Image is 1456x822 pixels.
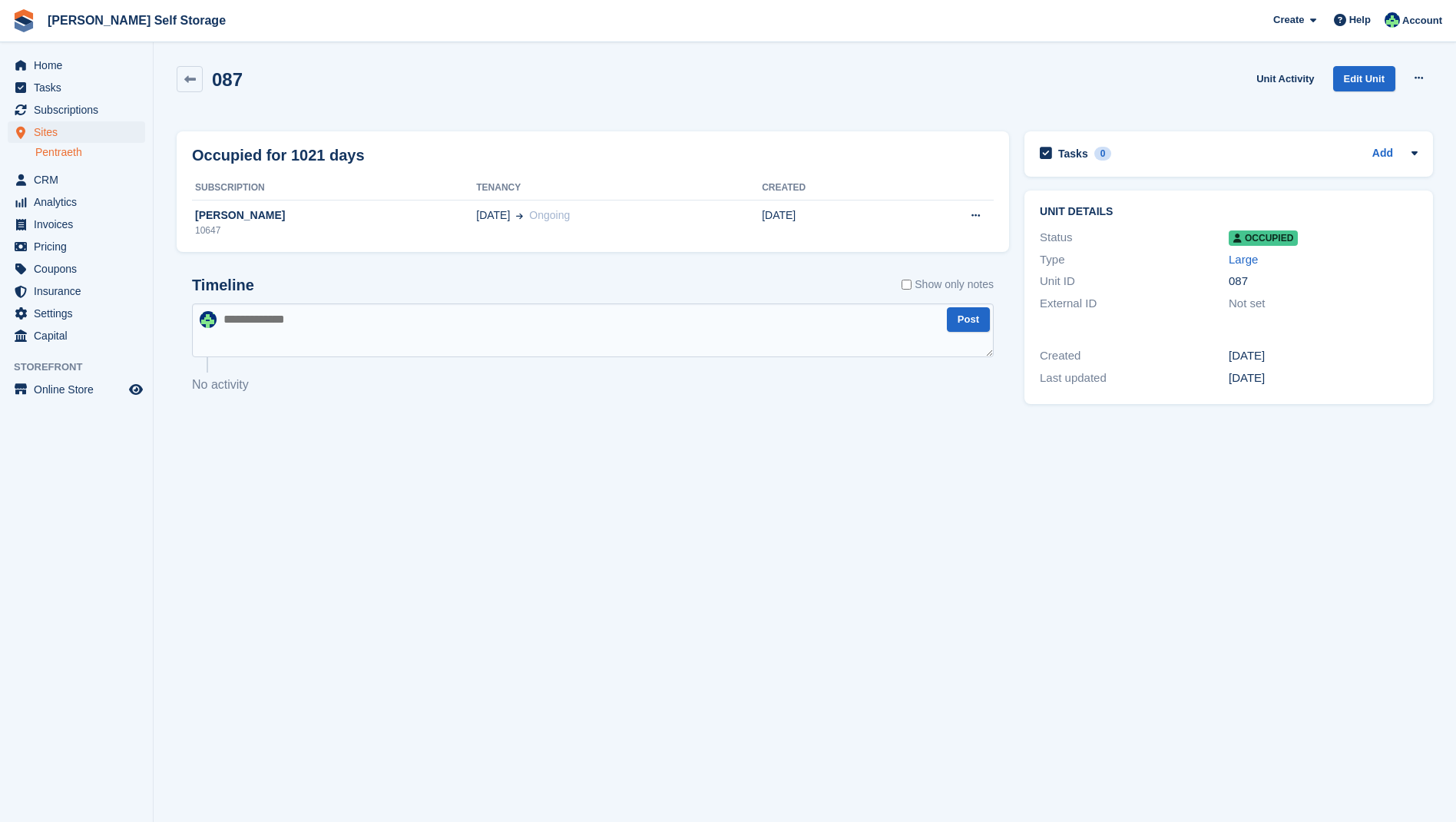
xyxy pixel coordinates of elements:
label: Show only notes [902,277,994,293]
div: 0 [1094,147,1112,161]
span: Coupons [34,258,126,280]
a: menu [8,258,145,280]
div: 10647 [192,224,476,237]
span: Pricing [34,236,126,257]
span: Account [1402,13,1442,28]
img: Dafydd Pritchard [1385,12,1400,28]
span: Subscriptions [34,99,126,121]
a: Add [1372,145,1393,163]
a: menu [8,214,145,235]
div: Unit ID [1040,273,1229,290]
span: Capital [34,325,126,346]
img: stora-icon-8386f47178a22dfd0bd8f6a31ec36ba5ce8667c1dd55bd0f319d3a0aa187defe.svg [12,9,35,32]
a: Edit Unit [1333,66,1395,91]
a: Preview store [127,380,145,399]
a: Large [1229,253,1258,266]
th: Subscription [192,176,476,201]
span: Insurance [34,280,126,302]
h2: Timeline [192,277,254,294]
th: Tenancy [476,176,762,201]
a: [PERSON_NAME] Self Storage [41,8,232,33]
div: External ID [1040,295,1229,313]
a: menu [8,169,145,191]
span: Online Store [34,379,126,400]
a: Unit Activity [1250,66,1320,91]
td: [DATE] [762,200,895,246]
a: menu [8,379,145,400]
a: menu [8,280,145,302]
a: menu [8,99,145,121]
div: Created [1040,347,1229,365]
h2: Tasks [1058,147,1088,161]
span: Storefront [14,360,153,375]
a: menu [8,121,145,143]
a: menu [8,77,145,98]
div: [DATE] [1229,370,1418,387]
h2: Occupied for 1021 days [192,144,365,167]
h2: Unit details [1040,206,1418,218]
span: CRM [34,169,126,191]
span: Ongoing [529,209,570,221]
th: Created [762,176,895,201]
a: menu [8,325,145,346]
a: menu [8,236,145,257]
p: No activity [192,376,994,394]
span: Create [1273,12,1304,28]
h2: 087 [212,69,243,90]
span: Invoices [34,214,126,235]
span: Tasks [34,77,126,98]
div: [PERSON_NAME] [192,207,476,224]
button: Post [947,307,990,333]
div: Type [1040,251,1229,269]
input: Show only notes [902,277,912,293]
span: Settings [34,303,126,324]
a: menu [8,303,145,324]
span: Analytics [34,191,126,213]
span: Sites [34,121,126,143]
a: menu [8,191,145,213]
div: Status [1040,229,1229,247]
div: Last updated [1040,370,1229,387]
a: menu [8,55,145,76]
div: [DATE] [1229,347,1418,365]
span: Help [1349,12,1371,28]
span: [DATE] [476,207,510,224]
div: Not set [1229,295,1418,313]
a: Pentraeth [35,145,145,160]
img: Dafydd Pritchard [200,311,217,328]
div: 087 [1229,273,1418,290]
span: Home [34,55,126,76]
span: Occupied [1229,230,1298,246]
